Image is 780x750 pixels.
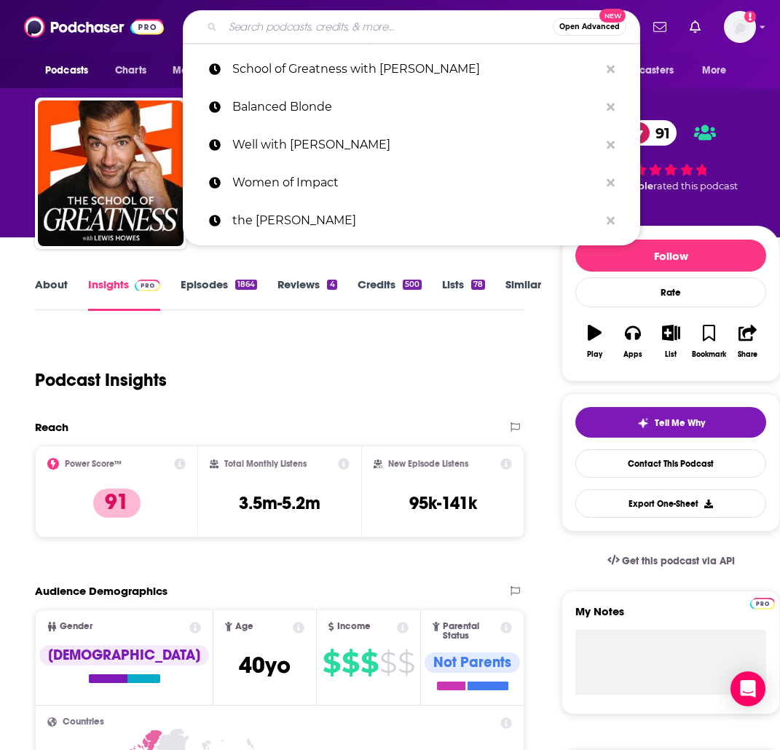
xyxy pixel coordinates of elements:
[38,100,184,246] img: The School of Greatness
[35,584,168,598] h2: Audience Demographics
[596,543,747,579] a: Get this podcast via API
[162,57,243,84] button: open menu
[575,240,766,272] button: Follow
[403,280,422,290] div: 500
[665,350,677,359] div: List
[45,60,88,81] span: Podcasts
[575,407,766,438] button: tell me why sparkleTell Me Why
[647,15,672,39] a: Show notifications dropdown
[724,11,756,43] img: User Profile
[183,88,640,126] a: Balanced Blonde
[323,651,340,674] span: $
[614,315,652,368] button: Apps
[653,181,738,192] span: rated this podcast
[690,315,728,368] button: Bookmark
[702,60,727,81] span: More
[239,492,320,514] h3: 3.5m-5.2m
[106,57,155,84] a: Charts
[587,350,602,359] div: Play
[471,280,485,290] div: 78
[35,277,68,311] a: About
[379,651,396,674] span: $
[361,651,378,674] span: $
[626,120,677,146] a: 91
[358,277,422,311] a: Credits500
[88,277,160,311] a: InsightsPodchaser Pro
[398,651,414,674] span: $
[39,645,209,666] div: [DEMOGRAPHIC_DATA]
[622,555,735,567] span: Get this podcast via API
[342,651,359,674] span: $
[35,369,167,391] h1: Podcast Insights
[425,652,520,673] div: Not Parents
[35,420,68,434] h2: Reach
[183,126,640,164] a: Well with [PERSON_NAME]
[65,459,122,469] h2: Power Score™
[637,417,649,429] img: tell me why sparkle
[692,57,745,84] button: open menu
[183,164,640,202] a: Women of Impact
[692,350,726,359] div: Bookmark
[183,50,640,88] a: School of Greatness with [PERSON_NAME]
[750,598,776,609] img: Podchaser Pro
[232,202,599,240] p: the gabby reece
[652,315,690,368] button: List
[63,717,104,727] span: Countries
[223,15,553,39] input: Search podcasts, credits, & more...
[327,280,336,290] div: 4
[562,111,780,201] div: 91 10 peoplerated this podcast
[224,459,307,469] h2: Total Monthly Listens
[277,277,336,311] a: Reviews4
[724,11,756,43] button: Show profile menu
[750,596,776,609] a: Pro website
[235,280,257,290] div: 1864
[655,417,705,429] span: Tell Me Why
[575,489,766,518] button: Export One-Sheet
[559,23,620,31] span: Open Advanced
[183,202,640,240] a: the [PERSON_NAME]
[575,449,766,478] a: Contact This Podcast
[443,622,499,641] span: Parental Status
[599,9,626,23] span: New
[232,50,599,88] p: School of Greatness with Lewis Howes
[115,60,146,81] span: Charts
[93,489,141,518] p: 91
[35,57,107,84] button: open menu
[623,350,642,359] div: Apps
[232,164,599,202] p: Women of Impact
[744,11,756,23] svg: Add a profile image
[409,492,477,514] h3: 95k-141k
[183,10,640,44] div: Search podcasts, credits, & more...
[181,277,257,311] a: Episodes1864
[505,277,541,311] a: Similar
[388,459,468,469] h2: New Episode Listens
[641,120,677,146] span: 91
[232,88,599,126] p: Balanced Blonde
[575,277,766,307] div: Rate
[594,57,695,84] button: open menu
[553,18,626,36] button: Open AdvancedNew
[239,651,291,679] span: 40 yo
[575,604,766,630] label: My Notes
[442,277,485,311] a: Lists78
[738,350,757,359] div: Share
[337,622,371,631] span: Income
[232,126,599,164] p: Well with Arielle
[728,315,766,368] button: Share
[173,60,224,81] span: Monitoring
[235,622,253,631] span: Age
[24,13,164,41] img: Podchaser - Follow, Share and Rate Podcasts
[684,15,706,39] a: Show notifications dropdown
[135,280,160,291] img: Podchaser Pro
[60,622,92,631] span: Gender
[575,315,613,368] button: Play
[730,671,765,706] div: Open Intercom Messenger
[724,11,756,43] span: Logged in as sarahhallprinc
